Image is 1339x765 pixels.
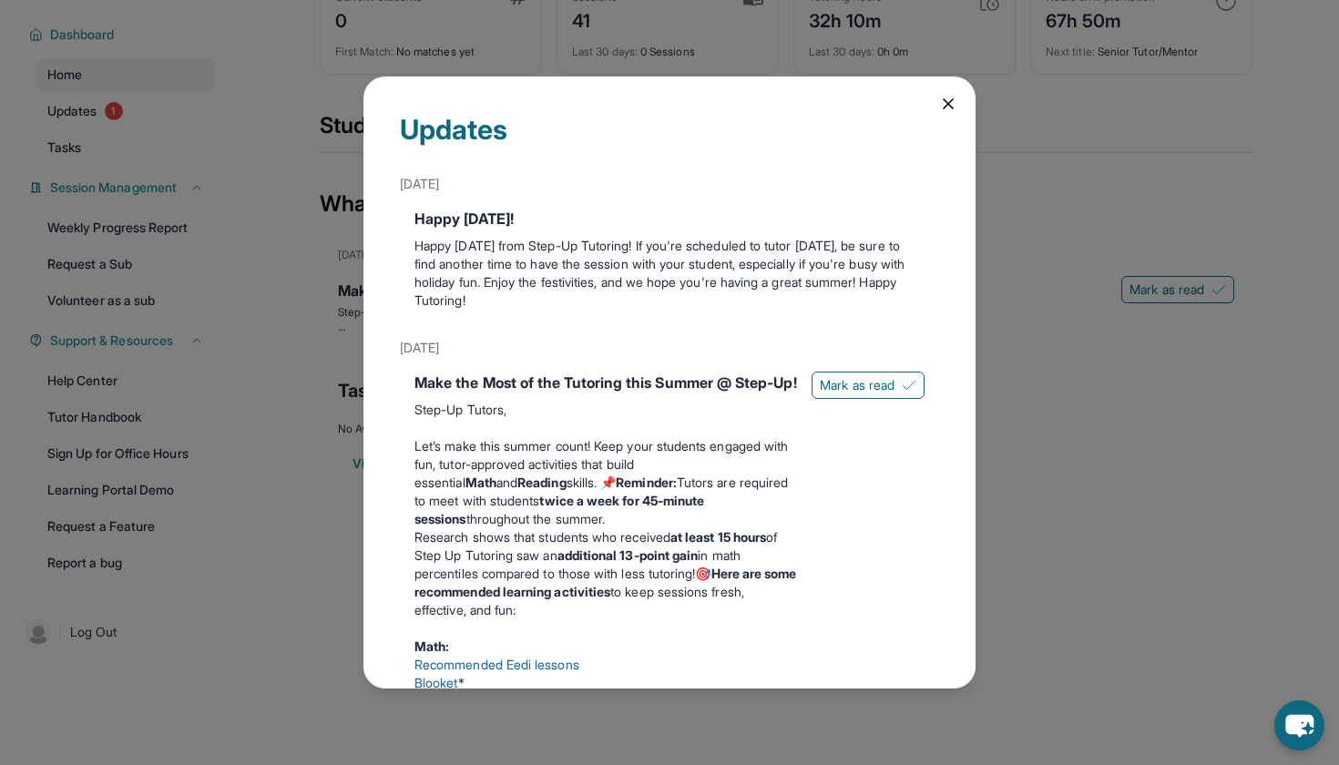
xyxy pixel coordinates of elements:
div: Make the Most of the Tutoring this Summer @ Step-Up! [414,372,797,393]
img: Mark as read [902,378,916,393]
p: Happy [DATE] from Step-Up Tutoring! If you're scheduled to tutor [DATE], be sure to find another ... [414,237,925,310]
strong: Math: [414,638,449,654]
div: [DATE] [400,168,939,200]
a: Recommended Eedi lessons [414,657,579,672]
div: [DATE] [400,331,939,364]
strong: twice a week for 45-minute sessions [414,493,704,526]
strong: at least 15 hours [670,529,766,545]
strong: Reading [517,474,567,490]
strong: additional 13-point gain [557,547,699,563]
p: Let’s make this summer count! Keep your students engaged with fun, tutor-approved activities that... [414,437,797,528]
div: Happy [DATE]! [414,208,925,229]
button: chat-button [1274,700,1324,750]
span: Mark as read [820,376,894,394]
p: Research shows that students who received of Step Up Tutoring saw an in math percentiles compared... [414,528,797,619]
a: Blooket [414,675,458,690]
div: Updates [400,113,939,168]
p: Step-Up Tutors, [414,401,797,419]
strong: Math [465,474,496,490]
strong: Reminder: [616,474,677,490]
button: Mark as read [812,372,925,399]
